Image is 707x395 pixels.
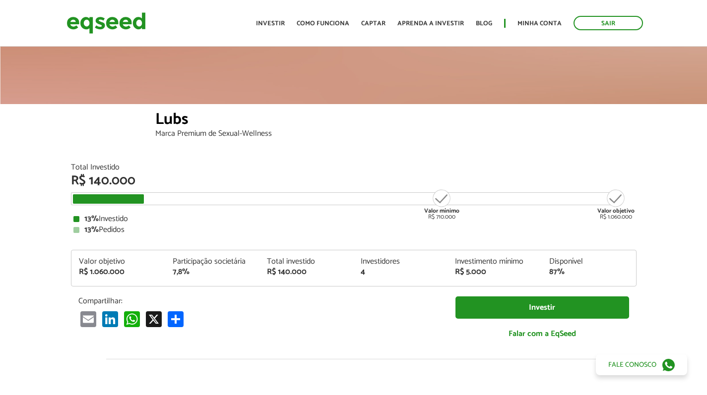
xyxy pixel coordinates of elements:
div: Investido [73,215,634,223]
div: 7,8% [173,268,252,276]
div: Investimento mínimo [455,258,534,266]
a: WhatsApp [122,311,142,327]
a: Sair [574,16,643,30]
a: Falar com a EqSeed [455,324,629,344]
div: Total Investido [71,164,637,171]
div: Lubs [155,112,637,130]
div: Pedidos [73,226,634,234]
strong: Valor objetivo [597,206,635,216]
div: R$ 140.000 [267,268,346,276]
div: R$ 5.000 [455,268,534,276]
a: Email [78,311,98,327]
a: Aprenda a investir [397,20,464,27]
img: EqSeed [66,10,146,36]
div: R$ 140.000 [71,174,637,187]
div: R$ 1.060.000 [79,268,158,276]
a: Como funciona [297,20,349,27]
a: Compartilhar [166,311,186,327]
div: R$ 1.060.000 [597,188,635,220]
a: Blog [476,20,492,27]
div: 4 [361,268,440,276]
div: Disponível [549,258,629,266]
div: Total investido [267,258,346,266]
a: X [144,311,164,327]
div: Investidores [361,258,440,266]
a: Captar [361,20,386,27]
a: Investir [455,296,629,319]
a: LinkedIn [100,311,120,327]
div: R$ 710.000 [423,188,460,220]
div: Marca Premium de Sexual-Wellness [155,130,637,138]
strong: Valor mínimo [424,206,459,216]
div: Participação societária [173,258,252,266]
a: Fale conosco [596,354,687,375]
a: Minha conta [517,20,562,27]
div: Valor objetivo [79,258,158,266]
strong: 13% [84,212,99,226]
a: Investir [256,20,285,27]
strong: 13% [84,223,99,236]
p: Compartilhar: [78,296,441,306]
div: 87% [549,268,629,276]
